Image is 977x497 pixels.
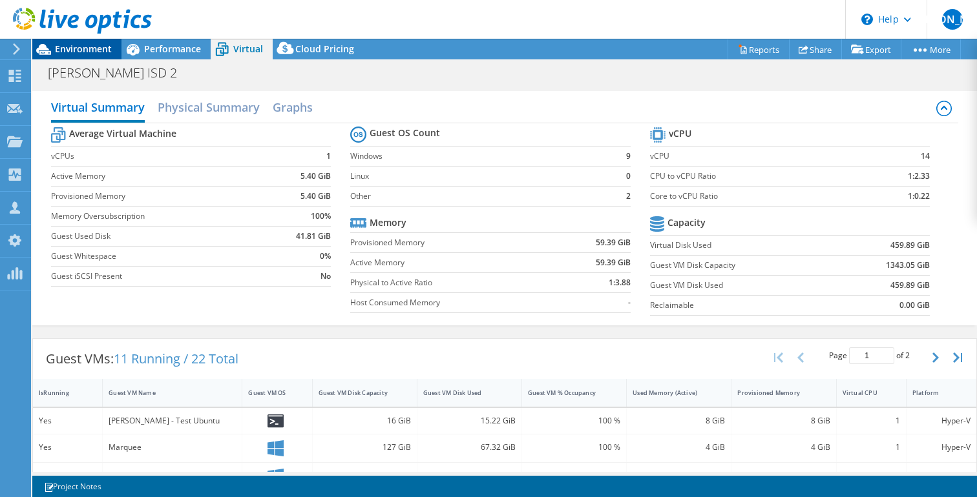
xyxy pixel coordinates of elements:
b: 1343.05 GiB [886,259,930,272]
b: Average Virtual Machine [69,127,176,140]
div: 36.04 GiB [423,469,516,483]
b: 0 [626,170,631,183]
div: Guest VM Disk Used [423,389,500,397]
span: 2 [905,350,910,361]
b: 14 [921,150,930,163]
span: Environment [55,43,112,55]
b: 59.39 GiB [596,236,631,249]
b: 1:0.22 [908,190,930,203]
span: Page of [829,347,910,364]
a: Project Notes [35,478,110,494]
h1: [PERSON_NAME] ISD 2 [42,66,197,80]
b: 9 [626,150,631,163]
div: 8 GiB [737,469,830,483]
div: Provisioned Memory [737,389,814,397]
b: 0% [320,250,331,263]
label: Guest VM Disk Capacity [650,259,839,272]
b: Capacity [667,216,706,229]
b: 0.00 GiB [899,299,930,312]
h2: Physical Summary [158,94,260,120]
b: 100% [311,210,331,223]
div: 4 GiB [633,440,725,454]
label: Active Memory [350,256,556,269]
div: Hyper-V [912,469,971,483]
div: Used Memory (Active) [633,389,709,397]
b: No [320,270,331,283]
div: Guest VM Disk Capacity [319,389,395,397]
a: Export [841,39,901,59]
b: 1:3.88 [609,276,631,289]
b: 2 [626,190,631,203]
div: Yes [39,440,96,454]
input: jump to page [849,347,894,364]
div: IsRunning [39,389,81,397]
b: vCPU [669,127,691,140]
b: 41.81 GiB [296,230,331,243]
div: 8 GiB [633,469,725,483]
div: 16 GiB [319,414,411,428]
b: 59.39 GiB [596,256,631,269]
div: Guest VM % Occupancy [528,389,605,397]
div: 100 % [528,440,620,454]
label: vCPUs [51,150,270,163]
label: Memory Oversubscription [51,210,270,223]
b: Memory [370,216,406,229]
b: 459.89 GiB [890,279,930,292]
div: Yes [39,414,96,428]
label: Guest iSCSI Present [51,270,270,283]
div: 4 GiB [737,440,830,454]
div: Hyper-V [912,414,971,428]
div: 1 [843,414,900,428]
b: - [628,296,631,309]
div: 100 % [528,414,620,428]
div: 1 [843,440,900,454]
div: Platform [912,389,955,397]
a: Reports [728,39,790,59]
b: 5.40 GiB [300,170,331,183]
label: Provisioned Memory [51,190,270,203]
label: Virtual Disk Used [650,239,839,252]
div: 100 % [528,469,620,483]
b: 5.40 GiB [300,190,331,203]
div: Building Controls [109,469,236,483]
div: Virtual CPU [843,389,885,397]
div: 127 GiB [319,440,411,454]
div: [PERSON_NAME] - Test Ubuntu [109,414,236,428]
div: Guest VMs: [33,339,251,379]
a: More [901,39,961,59]
div: Guest VM OS [248,389,290,397]
b: 459.89 GiB [890,239,930,252]
label: vCPU [650,150,866,163]
div: Hyper-V [912,440,971,454]
label: Guest VM Disk Used [650,279,839,292]
label: Provisioned Memory [350,236,556,249]
label: Guest Used Disk [51,230,270,243]
span: Virtual [233,43,263,55]
a: Share [789,39,842,59]
b: 1 [326,150,331,163]
label: Guest Whitespace [51,250,270,263]
div: Guest VM Name [109,389,220,397]
div: 15.22 GiB [423,414,516,428]
div: Yes [39,469,96,483]
span: Performance [144,43,201,55]
label: Core to vCPU Ratio [650,190,866,203]
span: [PERSON_NAME] [942,9,963,30]
div: 8 GiB [737,414,830,428]
label: Windows [350,150,616,163]
label: Active Memory [51,170,270,183]
label: Physical to Active Ratio [350,276,556,289]
label: Host Consumed Memory [350,296,556,309]
svg: \n [861,14,873,25]
label: Other [350,190,616,203]
span: Cloud Pricing [295,43,354,55]
h2: Virtual Summary [51,94,145,123]
div: Marquee [109,440,236,454]
span: 11 Running / 22 Total [114,350,238,367]
div: 67.32 GiB [423,440,516,454]
label: Linux [350,170,616,183]
b: 1:2.33 [908,170,930,183]
h2: Graphs [273,94,313,120]
label: CPU to vCPU Ratio [650,170,866,183]
div: 8 GiB [633,414,725,428]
